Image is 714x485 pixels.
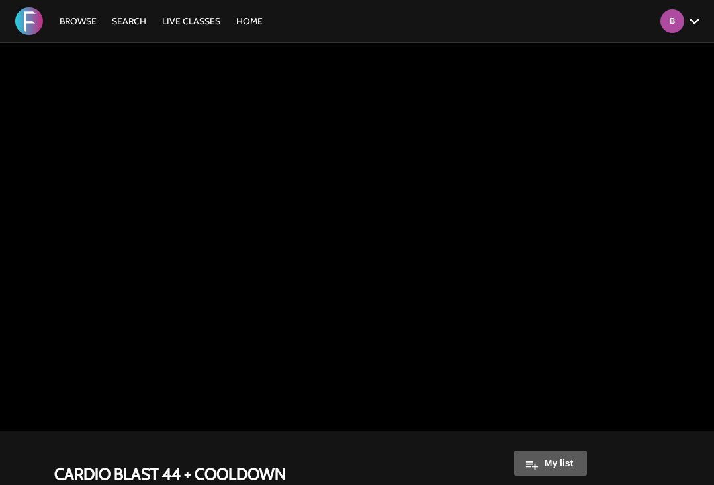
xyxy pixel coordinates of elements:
a: HOME [230,15,269,27]
a: Search [105,15,153,27]
img: FORMATION [15,7,43,35]
a: Browse [53,15,103,27]
button: My list [514,451,588,476]
a: LIVE CLASSES [156,15,227,27]
nav: Primary [53,15,270,28]
strong: CARDIO BLAST 44 + COOLDOWN [54,464,286,484]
